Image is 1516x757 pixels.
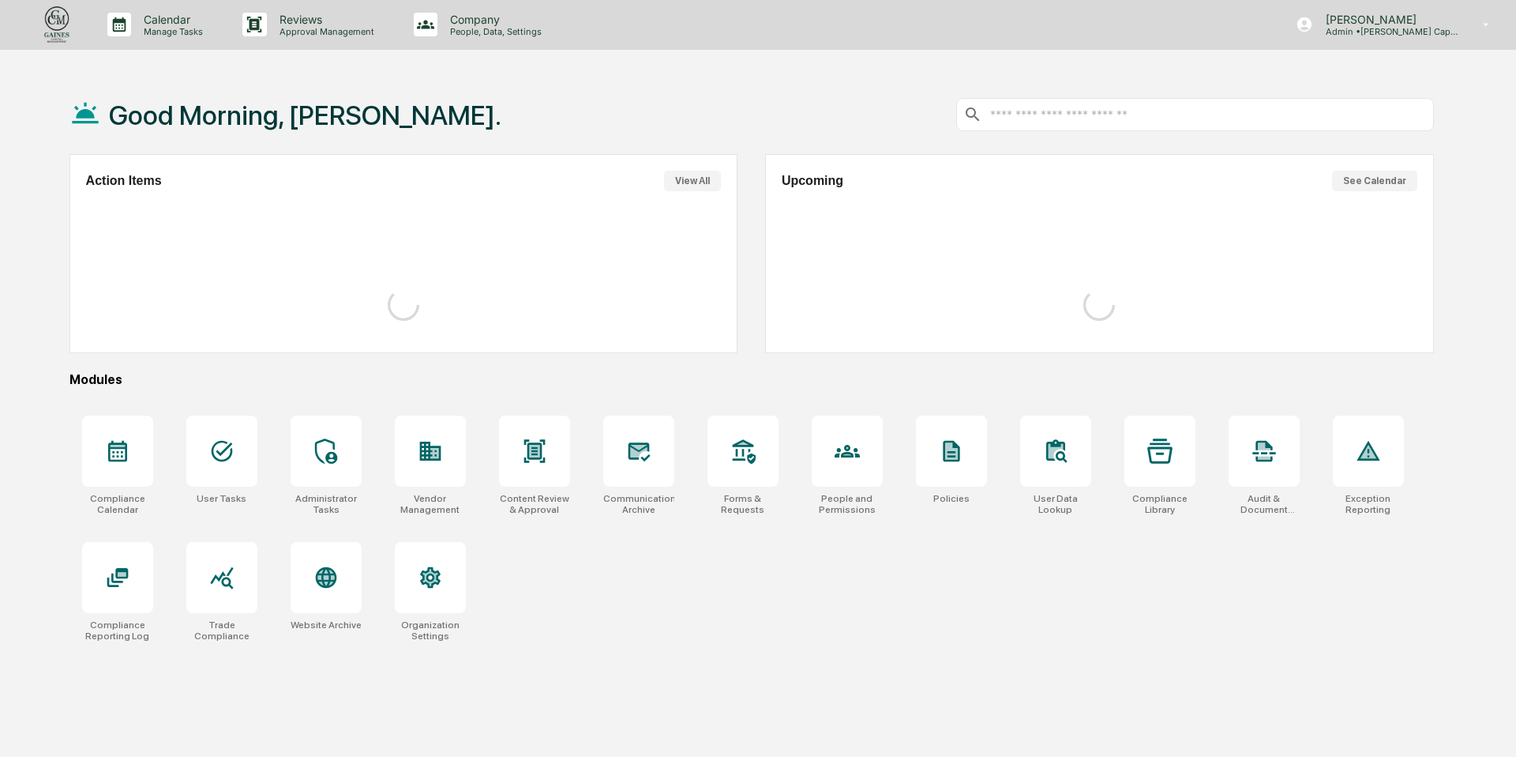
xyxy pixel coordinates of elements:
div: Trade Compliance [186,620,257,642]
p: Reviews [267,13,382,26]
p: Calendar [131,13,211,26]
div: Website Archive [291,620,362,631]
p: [PERSON_NAME] [1313,13,1460,26]
p: Approval Management [267,26,382,37]
p: Company [437,13,550,26]
div: Compliance Library [1124,493,1195,515]
div: Administrator Tasks [291,493,362,515]
div: Forms & Requests [707,493,779,515]
div: Organization Settings [395,620,466,642]
div: User Tasks [197,493,246,504]
div: Compliance Reporting Log [82,620,153,642]
h1: Good Morning, [PERSON_NAME]. [109,100,501,131]
div: Communications Archive [603,493,674,515]
button: View All [664,171,721,191]
h2: Upcoming [782,174,843,188]
p: Admin • [PERSON_NAME] Capital Management [1313,26,1460,37]
p: People, Data, Settings [437,26,550,37]
div: Audit & Document Logs [1229,493,1300,515]
div: Exception Reporting [1333,493,1404,515]
p: Manage Tasks [131,26,211,37]
div: Modules [69,372,1434,387]
button: See Calendar [1332,171,1417,191]
div: User Data Lookup [1020,493,1091,515]
div: Content Review & Approval [499,493,570,515]
h2: Action Items [86,174,162,188]
div: People and Permissions [812,493,883,515]
img: logo [38,4,76,45]
div: Vendor Management [395,493,466,515]
div: Compliance Calendar [82,493,153,515]
div: Policies [933,493,970,504]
